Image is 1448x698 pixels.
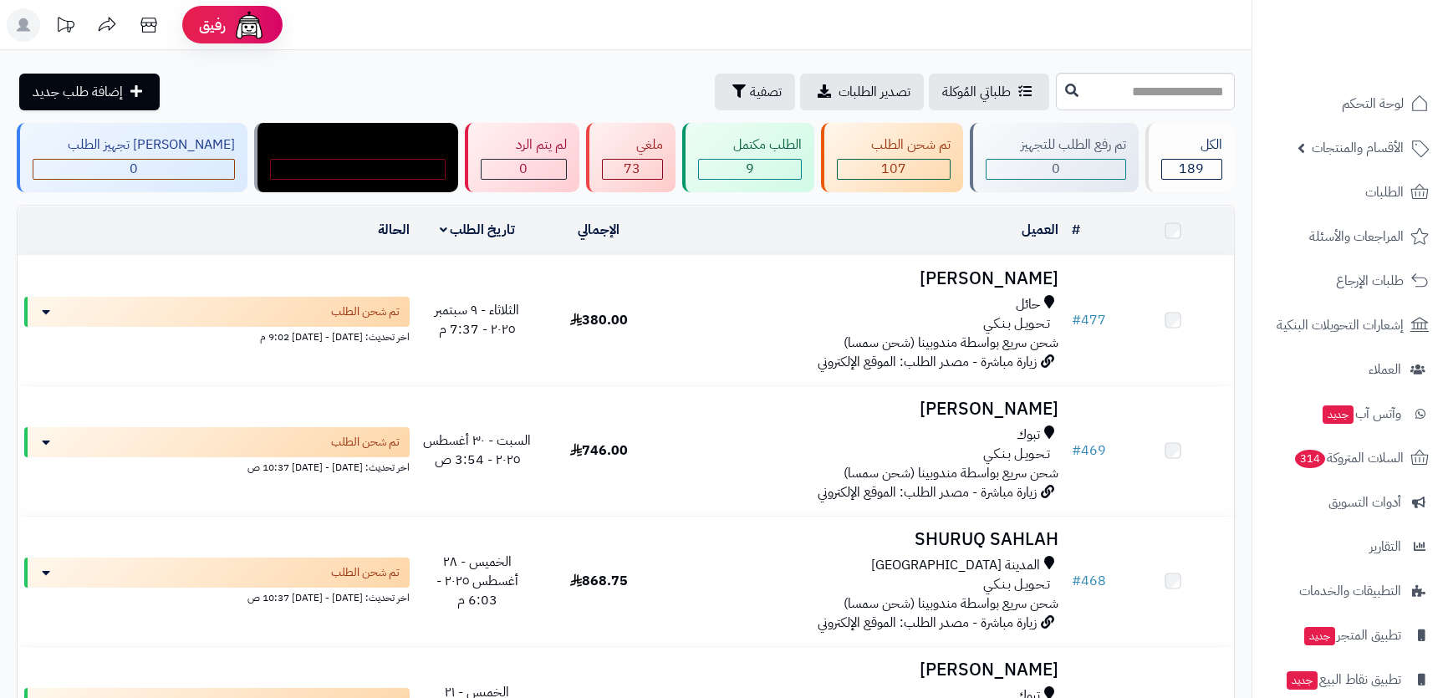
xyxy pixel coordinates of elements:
[715,74,795,110] button: تصفية
[1262,571,1438,611] a: التطبيقات والخدمات
[199,15,226,35] span: رفيق
[666,660,1058,680] h3: [PERSON_NAME]
[666,269,1058,288] h3: [PERSON_NAME]
[1287,671,1318,690] span: جديد
[881,159,906,179] span: 107
[838,160,951,179] div: 107
[1321,402,1401,425] span: وآتس آب
[818,352,1037,372] span: زيارة مباشرة - مصدر الطلب: الموقع الإلكتروني
[33,82,123,102] span: إضافة طلب جديد
[1328,491,1401,514] span: أدوات التسويق
[750,82,782,102] span: تصفية
[1309,225,1404,248] span: المراجعات والأسئلة
[354,159,362,179] span: 0
[1022,220,1058,240] a: العميل
[666,400,1058,419] h3: [PERSON_NAME]
[270,135,446,155] div: مندوب توصيل داخل الرياض
[1312,136,1404,160] span: الأقسام والمنتجات
[1262,482,1438,522] a: أدوات التسويق
[983,575,1050,594] span: تـحـويـل بـنـكـي
[1369,535,1401,558] span: التقارير
[699,160,801,179] div: 9
[570,310,628,330] span: 380.00
[436,552,518,610] span: الخميس - ٢٨ أغسطس ٢٠٢٥ - 6:03 م
[482,160,566,179] div: 0
[578,220,619,240] a: الإجمالي
[603,160,663,179] div: 73
[1262,438,1438,478] a: السلات المتروكة314
[942,82,1011,102] span: طلباتي المُوكلة
[251,123,462,192] a: مندوب توصيل داخل الرياض 0
[1072,310,1081,330] span: #
[818,482,1037,502] span: زيارة مباشرة - مصدر الطلب: الموقع الإلكتروني
[1365,181,1404,204] span: الطلبات
[1262,84,1438,124] a: لوحة التحكم
[986,135,1126,155] div: تم رفع الطلب للتجهيز
[818,613,1037,633] span: زيارة مباشرة - مصدر الطلب: الموقع الإلكتروني
[1161,135,1223,155] div: الكل
[1262,615,1438,655] a: تطبيق المتجرجديد
[331,434,400,451] span: تم شحن الطلب
[746,159,754,179] span: 9
[1017,425,1040,445] span: تبوك
[435,300,519,339] span: الثلاثاء - ٩ سبتمبر ٢٠٢٥ - 7:37 م
[1142,123,1239,192] a: الكل189
[1262,527,1438,567] a: التقارير
[1052,159,1060,179] span: 0
[423,431,531,470] span: السبت - ٣٠ أغسطس ٢٠٢٥ - 3:54 ص
[1277,313,1404,337] span: إشعارات التحويلات البنكية
[1072,220,1080,240] a: #
[1072,571,1081,591] span: #
[232,8,266,42] img: ai-face.png
[624,159,640,179] span: 73
[1262,172,1438,212] a: الطلبات
[378,220,410,240] a: الحالة
[1262,349,1438,390] a: العملاء
[1303,624,1401,647] span: تطبيق المتجر
[44,8,86,46] a: تحديثات المنصة
[844,333,1058,353] span: شحن سريع بواسطة مندوبينا (شحن سمسا)
[602,135,664,155] div: ملغي
[1072,571,1106,591] a: #468
[1336,269,1404,293] span: طلبات الإرجاع
[130,159,138,179] span: 0
[983,445,1050,464] span: تـحـويـل بـنـكـي
[871,556,1040,575] span: المدينة [GEOGRAPHIC_DATA]
[1072,310,1106,330] a: #477
[800,74,924,110] a: تصدير الطلبات
[1262,394,1438,434] a: وآتس آبجديد
[837,135,951,155] div: تم شحن الطلب
[331,564,400,581] span: تم شحن الطلب
[987,160,1125,179] div: 0
[1016,295,1040,314] span: حائل
[1179,159,1204,179] span: 189
[966,123,1142,192] a: تم رفع الطلب للتجهيز 0
[1342,92,1404,115] span: لوحة التحكم
[1285,668,1401,691] span: تطبيق نقاط البيع
[570,441,628,461] span: 746.00
[839,82,910,102] span: تصدير الطلبات
[1072,441,1106,461] a: #469
[13,123,251,192] a: [PERSON_NAME] تجهيز الطلب 0
[519,159,528,179] span: 0
[24,457,410,475] div: اخر تحديث: [DATE] - [DATE] 10:37 ص
[271,160,446,179] div: 0
[33,135,235,155] div: [PERSON_NAME] تجهيز الطلب
[844,594,1058,614] span: شحن سريع بواسطة مندوبينا (شحن سمسا)
[1262,261,1438,301] a: طلبات الإرجاع
[440,220,516,240] a: تاريخ الطلب
[1262,305,1438,345] a: إشعارات التحويلات البنكية
[481,135,567,155] div: لم يتم الرد
[19,74,160,110] a: إضافة طلب جديد
[666,530,1058,549] h3: SHURUQ SAHLAH
[1262,217,1438,257] a: المراجعات والأسئلة
[1323,405,1354,424] span: جديد
[331,303,400,320] span: تم شحن الطلب
[1369,358,1401,381] span: العملاء
[583,123,680,192] a: ملغي 73
[1293,446,1404,470] span: السلات المتروكة
[1299,579,1401,603] span: التطبيقات والخدمات
[983,314,1050,334] span: تـحـويـل بـنـكـي
[24,588,410,605] div: اخر تحديث: [DATE] - [DATE] 10:37 ص
[33,160,234,179] div: 0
